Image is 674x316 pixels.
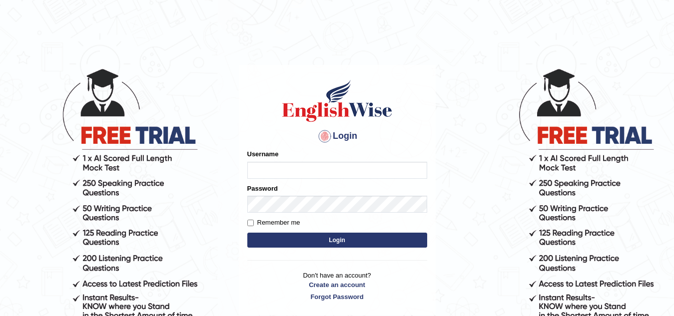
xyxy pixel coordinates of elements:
[247,149,279,159] label: Username
[247,271,427,302] p: Don't have an account?
[247,220,254,226] input: Remember me
[247,218,300,228] label: Remember me
[247,280,427,290] a: Create an account
[280,78,394,123] img: Logo of English Wise sign in for intelligent practice with AI
[247,184,278,193] label: Password
[247,128,427,144] h4: Login
[247,233,427,248] button: Login
[247,292,427,302] a: Forgot Password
